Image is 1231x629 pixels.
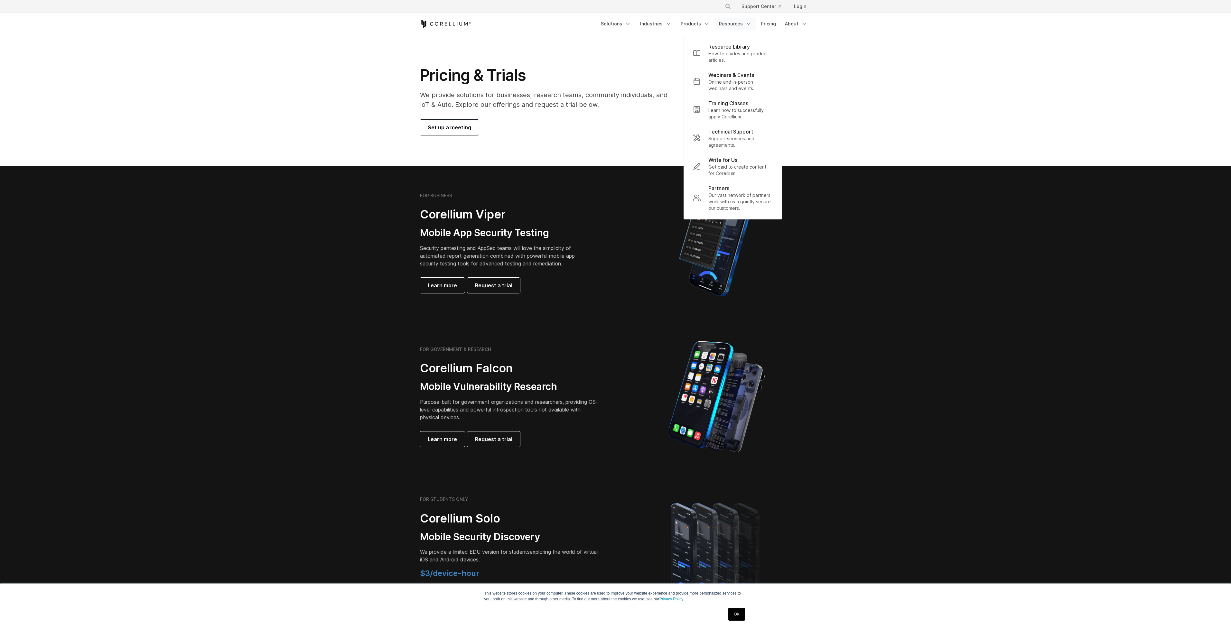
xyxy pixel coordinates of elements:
[659,597,684,601] a: Privacy Policy.
[484,590,747,602] p: This website stores cookies on your computer. These cookies are used to improve your website expe...
[708,156,737,164] p: Write for Us
[757,18,780,30] a: Pricing
[597,18,811,30] div: Navigation Menu
[708,135,773,148] p: Support services and agreements.
[420,548,600,563] p: exploring the world of virtual iOS and Android devices.
[688,152,778,180] a: Write for Us Get paid to create content for Corellium.
[708,51,773,63] p: How-to guides and product articles.
[658,494,775,606] img: A lineup of four iPhone models becoming more gradient and blurred
[708,184,729,192] p: Partners
[420,511,600,526] h2: Corellium Solo
[708,99,748,107] p: Training Classes
[688,124,778,152] a: Technical Support Support services and agreements.
[708,71,754,79] p: Webinars & Events
[420,207,585,222] h2: Corellium Viper
[420,66,676,85] h1: Pricing & Trials
[668,340,765,453] img: iPhone model separated into the mechanics used to build the physical device.
[708,79,773,92] p: Online and in-person webinars and events.
[420,90,676,109] p: We provide solutions for businesses, research teams, community individuals, and IoT & Auto. Explo...
[420,431,465,447] a: Learn more
[467,431,520,447] a: Request a trial
[420,227,585,239] h3: Mobile App Security Testing
[708,164,773,177] p: Get paid to create content for Corellium.
[428,435,457,443] span: Learn more
[708,107,773,120] p: Learn how to successfully apply Corellium.
[781,18,811,30] a: About
[420,496,468,502] h6: FOR STUDENTS ONLY
[420,569,479,578] span: $3/device-hour
[420,120,479,135] a: Set up a meeting
[728,608,745,621] a: OK
[420,193,452,199] h6: FOR BUSINESS
[420,549,530,555] span: We provide a limited EDU version for students
[708,43,750,51] p: Resource Library
[636,18,676,30] a: Industries
[467,278,520,293] a: Request a trial
[475,435,512,443] span: Request a trial
[736,1,786,12] a: Support Center
[475,282,512,289] span: Request a trial
[420,361,600,375] h2: Corellium Falcon
[688,96,778,124] a: Training Classes Learn how to successfully apply Corellium.
[420,20,471,28] a: Corellium Home
[420,278,465,293] a: Learn more
[677,18,714,30] a: Products
[717,1,811,12] div: Navigation Menu
[688,67,778,96] a: Webinars & Events Online and in-person webinars and events.
[668,187,765,299] img: Corellium MATRIX automated report on iPhone showing app vulnerability test results across securit...
[428,124,471,131] span: Set up a meeting
[420,381,600,393] h3: Mobile Vulnerability Research
[688,39,778,67] a: Resource Library How-to guides and product articles.
[708,192,773,211] p: Our vast network of partners work with us to jointly secure our customers.
[420,347,491,352] h6: FOR GOVERNMENT & RESEARCH
[688,180,778,215] a: Partners Our vast network of partners work with us to jointly secure our customers.
[708,128,753,135] p: Technical Support
[722,1,734,12] button: Search
[420,244,585,267] p: Security pentesting and AppSec teams will love the simplicity of automated report generation comb...
[715,18,756,30] a: Resources
[597,18,635,30] a: Solutions
[789,1,811,12] a: Login
[428,282,457,289] span: Learn more
[420,398,600,421] p: Purpose-built for government organizations and researchers, providing OS-level capabilities and p...
[420,531,600,543] h3: Mobile Security Discovery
